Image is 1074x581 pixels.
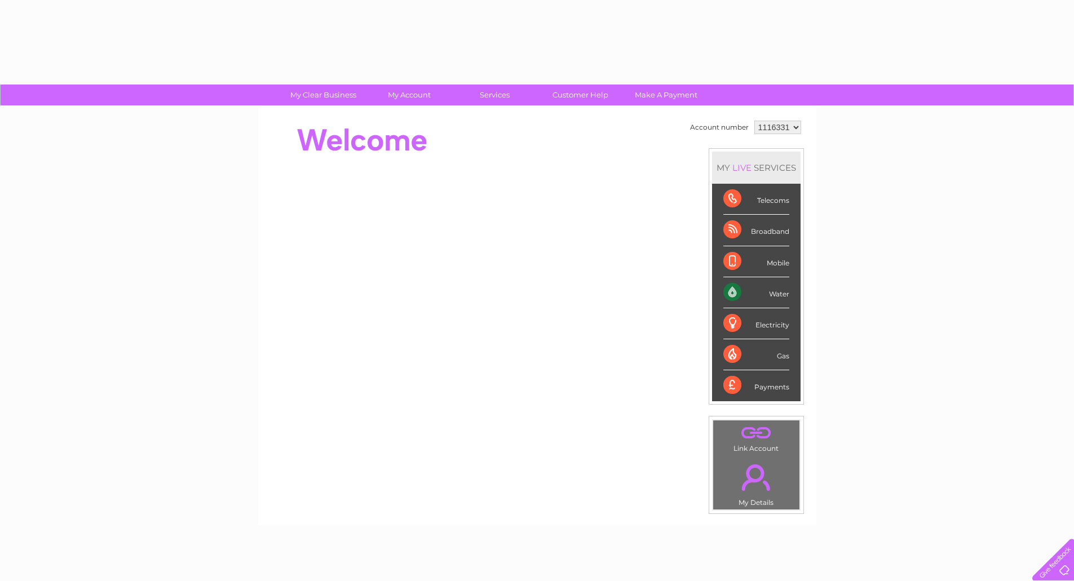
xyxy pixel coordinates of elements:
a: Customer Help [534,85,627,105]
a: . [716,458,797,497]
td: My Details [713,455,800,510]
div: Electricity [723,308,789,339]
div: Water [723,277,789,308]
div: Mobile [723,246,789,277]
a: . [716,423,797,443]
div: LIVE [730,162,754,173]
a: Services [448,85,541,105]
td: Link Account [713,420,800,455]
div: Telecoms [723,184,789,215]
td: Account number [687,118,752,137]
div: Payments [723,370,789,401]
div: Gas [723,339,789,370]
a: My Account [363,85,456,105]
a: Make A Payment [620,85,713,105]
a: My Clear Business [277,85,370,105]
div: Broadband [723,215,789,246]
div: MY SERVICES [712,152,801,184]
